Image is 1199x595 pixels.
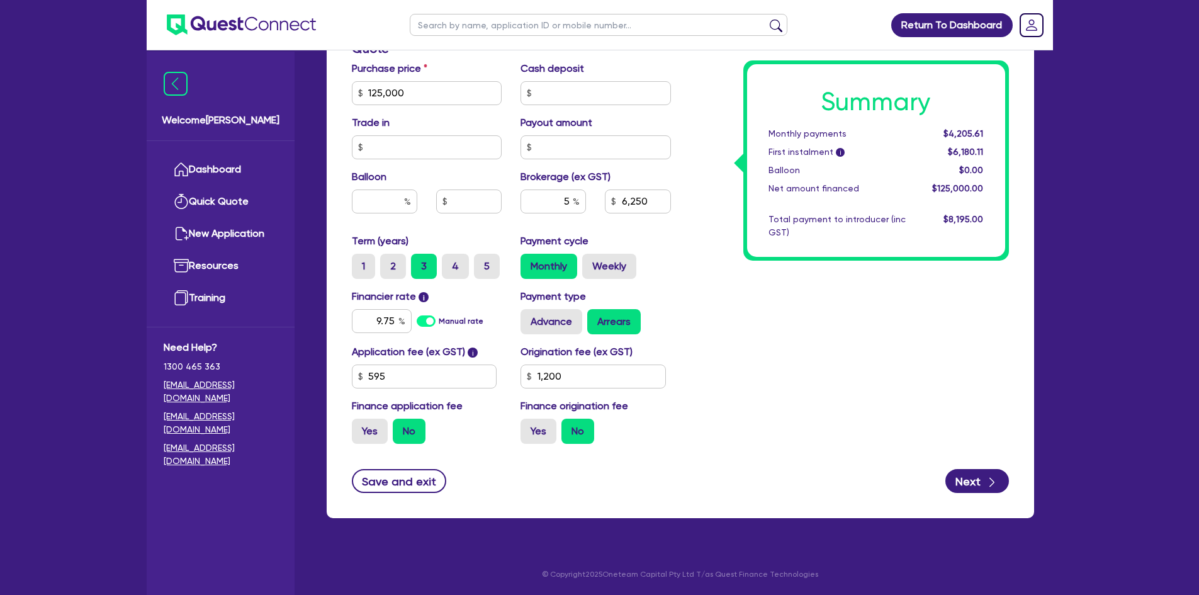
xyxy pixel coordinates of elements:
label: Brokerage (ex GST) [521,169,611,184]
img: resources [174,258,189,273]
a: [EMAIL_ADDRESS][DOMAIN_NAME] [164,410,278,436]
label: No [561,419,594,444]
label: Application fee (ex GST) [352,344,465,360]
label: Purchase price [352,61,427,76]
label: Cash deposit [521,61,584,76]
label: Manual rate [439,315,483,327]
span: $0.00 [959,165,983,175]
a: Return To Dashboard [891,13,1013,37]
a: Training [164,282,278,314]
span: $125,000.00 [932,183,983,193]
label: Payout amount [521,115,592,130]
a: [EMAIL_ADDRESS][DOMAIN_NAME] [164,378,278,405]
label: Trade in [352,115,390,130]
div: Net amount financed [759,182,915,195]
label: Yes [521,419,556,444]
div: First instalment [759,145,915,159]
div: Total payment to introducer (inc GST) [759,213,915,239]
p: © Copyright 2025 Oneteam Capital Pty Ltd T/as Quest Finance Technologies [318,569,1043,580]
label: Finance application fee [352,399,463,414]
span: i [419,292,429,302]
span: $4,205.61 [943,128,983,139]
span: i [836,149,845,157]
label: Balloon [352,169,386,184]
label: Payment type [521,289,586,304]
a: Dropdown toggle [1015,9,1048,42]
span: 1300 465 363 [164,360,278,373]
input: Search by name, application ID or mobile number... [410,14,787,36]
a: [EMAIL_ADDRESS][DOMAIN_NAME] [164,441,278,468]
label: Financier rate [352,289,429,304]
label: Yes [352,419,388,444]
label: Weekly [582,254,636,279]
a: Resources [164,250,278,282]
label: Payment cycle [521,234,588,249]
label: Arrears [587,309,641,334]
label: Advance [521,309,582,334]
img: quest-connect-logo-blue [167,14,316,35]
a: New Application [164,218,278,250]
label: 2 [380,254,406,279]
span: Need Help? [164,340,278,355]
label: No [393,419,425,444]
img: new-application [174,226,189,241]
h1: Summary [768,87,984,117]
label: Monthly [521,254,577,279]
label: Origination fee (ex GST) [521,344,633,360]
div: Monthly payments [759,127,915,140]
button: Save and exit [352,469,447,493]
img: training [174,290,189,305]
label: Term (years) [352,234,408,249]
label: 3 [411,254,437,279]
div: Balloon [759,164,915,177]
button: Next [945,469,1009,493]
img: icon-menu-close [164,72,188,96]
span: $6,180.11 [948,147,983,157]
label: 5 [474,254,500,279]
span: $8,195.00 [943,214,983,224]
label: Finance origination fee [521,399,628,414]
label: 1 [352,254,375,279]
span: Welcome [PERSON_NAME] [162,113,279,128]
a: Dashboard [164,154,278,186]
span: i [468,348,478,358]
label: 4 [442,254,469,279]
img: quick-quote [174,194,189,209]
a: Quick Quote [164,186,278,218]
